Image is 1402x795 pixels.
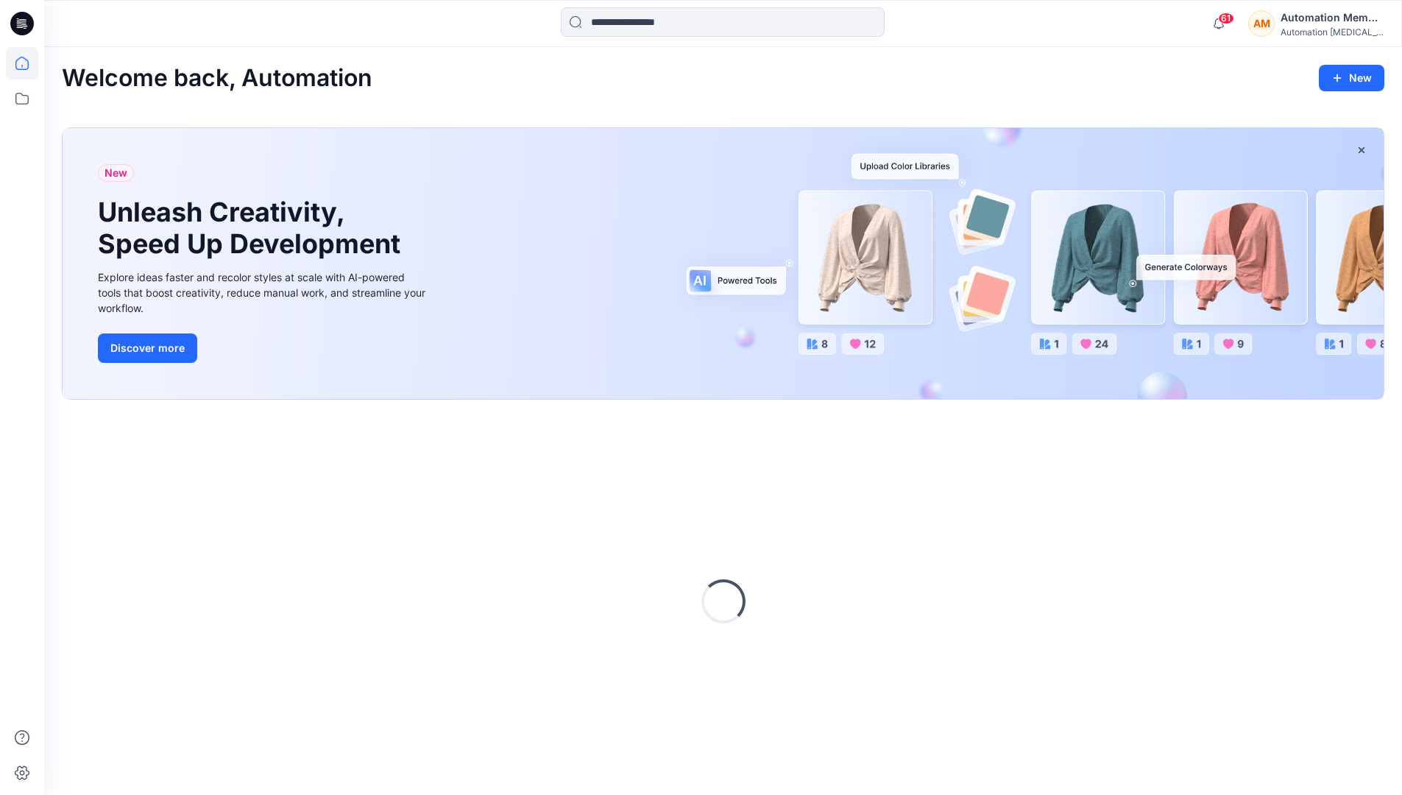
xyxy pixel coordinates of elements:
button: Discover more [98,333,197,363]
h2: Welcome back, Automation [62,65,372,92]
a: Discover more [98,333,429,363]
h1: Unleash Creativity, Speed Up Development [98,197,407,260]
span: New [105,164,127,182]
div: AM [1248,10,1275,37]
div: Automation Member [1281,9,1384,26]
div: Automation [MEDICAL_DATA]... [1281,26,1384,38]
span: 61 [1218,13,1234,24]
button: New [1319,65,1384,91]
div: Explore ideas faster and recolor styles at scale with AI-powered tools that boost creativity, red... [98,269,429,316]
